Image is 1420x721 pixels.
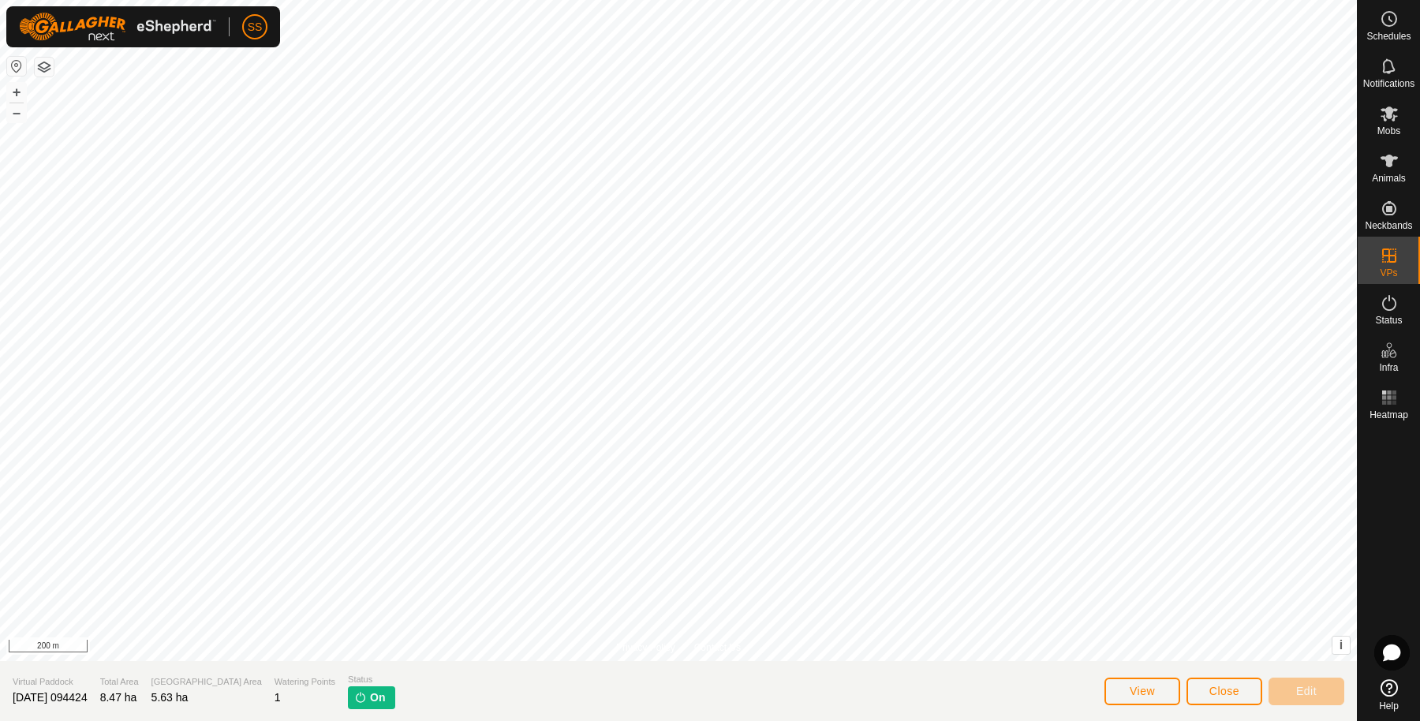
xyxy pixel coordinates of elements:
span: Mobs [1377,126,1400,136]
button: + [7,83,26,102]
button: Map Layers [35,58,54,77]
button: Close [1186,678,1262,705]
span: Watering Points [275,675,335,689]
span: VPs [1380,268,1397,278]
span: [GEOGRAPHIC_DATA] Area [151,675,262,689]
span: 1 [275,691,281,704]
a: Privacy Policy [616,641,675,655]
a: Contact Us [694,641,741,655]
img: turn-on [354,691,367,704]
span: Status [1375,316,1402,325]
span: Infra [1379,363,1398,372]
button: i [1332,637,1350,654]
span: Virtual Paddock [13,675,88,689]
span: Total Area [100,675,139,689]
span: SS [248,19,263,35]
span: Notifications [1363,79,1414,88]
span: Status [348,673,394,686]
span: Edit [1296,685,1317,697]
span: Schedules [1366,32,1411,41]
button: Edit [1269,678,1344,705]
span: 5.63 ha [151,691,189,704]
span: Close [1209,685,1239,697]
button: Reset Map [7,57,26,76]
img: Gallagher Logo [19,13,216,41]
span: View [1130,685,1155,697]
span: [DATE] 094424 [13,691,88,704]
span: Neckbands [1365,221,1412,230]
a: Help [1358,673,1420,717]
span: On [370,689,385,706]
span: Heatmap [1370,410,1408,420]
span: Help [1379,701,1399,711]
button: – [7,103,26,122]
span: 8.47 ha [100,691,137,704]
span: i [1340,638,1343,652]
button: View [1104,678,1180,705]
span: Animals [1372,174,1406,183]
